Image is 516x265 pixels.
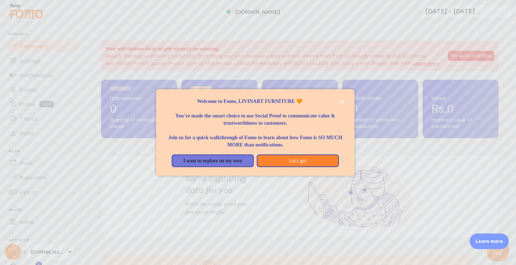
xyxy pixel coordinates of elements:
[165,127,346,149] p: Join us for a quick walkthrough of Fomo to learn about how Fomo is SO MUCH MORE than notifications.
[165,98,346,105] p: Welcome to Fomo, LIVINART FURNITURE 🧡
[165,105,346,127] p: You've made the smart choice to use Social Proof to communicate value & trustworthiness to custom...
[338,98,346,105] button: close,
[470,233,509,249] div: Learn more
[257,154,339,167] button: Let's go!
[172,154,254,167] button: I want to explore on my own
[156,89,355,176] div: Welcome to Fomo, LIVINART FURNITURE 🧡You&amp;#39;ve made the smart choice to use Social Proof to ...
[475,238,503,245] p: Learn more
